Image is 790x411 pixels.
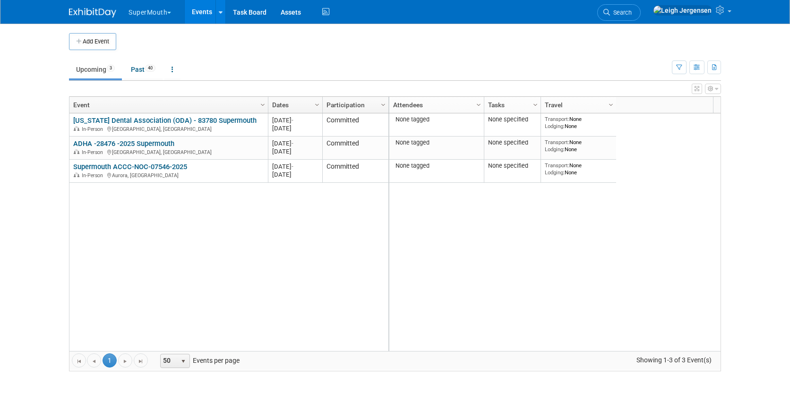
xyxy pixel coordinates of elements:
span: Showing 1-3 of 3 Event(s) [628,353,721,367]
a: Column Settings [606,97,617,111]
div: None specified [488,139,537,146]
span: 50 [161,354,177,368]
span: Go to the next page [121,358,129,365]
button: Add Event [69,33,116,50]
span: Transport: [545,162,569,169]
span: Column Settings [379,101,387,109]
div: None None [545,139,613,153]
div: None specified [488,116,537,123]
span: Events per page [148,353,249,368]
span: Go to the first page [75,358,83,365]
a: Supermouth ACCC-NOC-07546-2025 [73,163,187,171]
span: Lodging: [545,146,565,153]
td: Committed [322,160,388,183]
a: Past40 [124,60,163,78]
span: Go to the previous page [90,358,98,365]
span: select [180,358,187,365]
img: Leigh Jergensen [653,5,712,16]
span: Lodging: [545,123,565,129]
div: [DATE] [272,116,318,124]
span: Transport: [545,139,569,146]
span: Search [610,9,632,16]
img: ExhibitDay [69,8,116,17]
a: Column Settings [258,97,268,111]
a: Upcoming3 [69,60,122,78]
td: Committed [322,137,388,160]
a: Column Settings [312,97,323,111]
a: [US_STATE] Dental Association (ODA) - 83780 Supermouth [73,116,257,125]
span: 3 [107,65,115,72]
a: Dates [272,97,316,113]
span: Column Settings [475,101,482,109]
div: [DATE] [272,171,318,179]
a: Go to the first page [72,353,86,368]
span: Column Settings [313,101,321,109]
div: [GEOGRAPHIC_DATA], [GEOGRAPHIC_DATA] [73,125,264,133]
span: In-Person [82,172,106,179]
div: None None [545,162,613,176]
span: Go to the last page [137,358,145,365]
span: - [292,140,293,147]
div: [DATE] [272,163,318,171]
div: [GEOGRAPHIC_DATA], [GEOGRAPHIC_DATA] [73,148,264,156]
a: Go to the previous page [87,353,101,368]
span: In-Person [82,126,106,132]
a: Search [597,4,641,21]
span: 40 [145,65,155,72]
td: Committed [322,113,388,137]
div: None tagged [393,139,481,146]
span: 1 [103,353,117,368]
a: Travel [545,97,610,113]
a: Go to the last page [134,353,148,368]
span: Column Settings [607,101,615,109]
div: [DATE] [272,147,318,155]
a: Participation [326,97,382,113]
a: Column Settings [531,97,541,111]
img: In-Person Event [74,149,79,154]
div: None specified [488,162,537,170]
a: Go to the next page [118,353,132,368]
a: Event [73,97,262,113]
span: Column Settings [532,101,539,109]
a: Tasks [488,97,534,113]
div: [DATE] [272,139,318,147]
span: Transport: [545,116,569,122]
img: In-Person Event [74,172,79,177]
div: None tagged [393,116,481,123]
span: In-Person [82,149,106,155]
div: None tagged [393,162,481,170]
span: Lodging: [545,169,565,176]
div: [DATE] [272,124,318,132]
a: ADHA -28476 -2025 Supermouth [73,139,174,148]
span: - [292,117,293,124]
a: Attendees [393,97,478,113]
span: Column Settings [259,101,266,109]
a: Column Settings [474,97,484,111]
a: Column Settings [378,97,389,111]
div: Aurora, [GEOGRAPHIC_DATA] [73,171,264,179]
span: - [292,163,293,170]
div: None None [545,116,613,129]
img: In-Person Event [74,126,79,131]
